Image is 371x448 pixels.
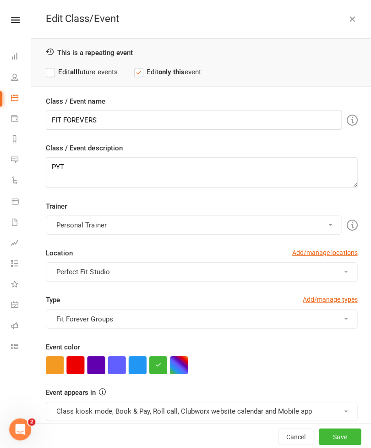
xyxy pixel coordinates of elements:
a: Calendar [11,88,32,109]
a: People [11,67,32,88]
button: Cancel [278,427,312,443]
button: Perfect Fit Studio [46,261,356,281]
button: Personal Trainer [46,215,341,234]
a: General attendance kiosk mode [11,294,32,315]
a: Payments [11,109,32,129]
button: Class kiosk mode, Book & Pay, Roll call, Clubworx website calendar and Mobile app [46,400,356,420]
a: Roll call kiosk mode [11,315,32,336]
label: Event color [46,340,80,351]
div: This is a repeating event [46,48,356,57]
a: Assessments [11,232,32,253]
label: Class / Event name [46,95,105,106]
a: Product Sales [11,191,32,212]
a: What's New [11,274,32,294]
label: Type [46,293,60,304]
label: Edit future events [46,66,117,77]
label: Location [46,247,73,258]
a: Class kiosk mode [11,336,32,356]
button: Save [318,427,360,443]
label: Event appears in [46,386,96,397]
div: Edit Class/Event [31,13,371,25]
iframe: Intercom live chat [9,417,31,439]
input: Enter event name [46,110,341,129]
label: Class / Event description [46,142,122,153]
strong: all [70,67,77,76]
span: Perfect Fit Studio [56,267,109,275]
a: Dashboard [11,47,32,67]
strong: only this [158,67,184,76]
a: Reports [11,129,32,150]
a: Add/manage types [302,293,356,304]
label: Trainer [46,200,67,211]
span: 2 [28,417,35,424]
a: Add/manage locations [291,247,356,257]
label: Edit event [134,66,201,77]
button: Fit Forever Groups [46,308,356,327]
